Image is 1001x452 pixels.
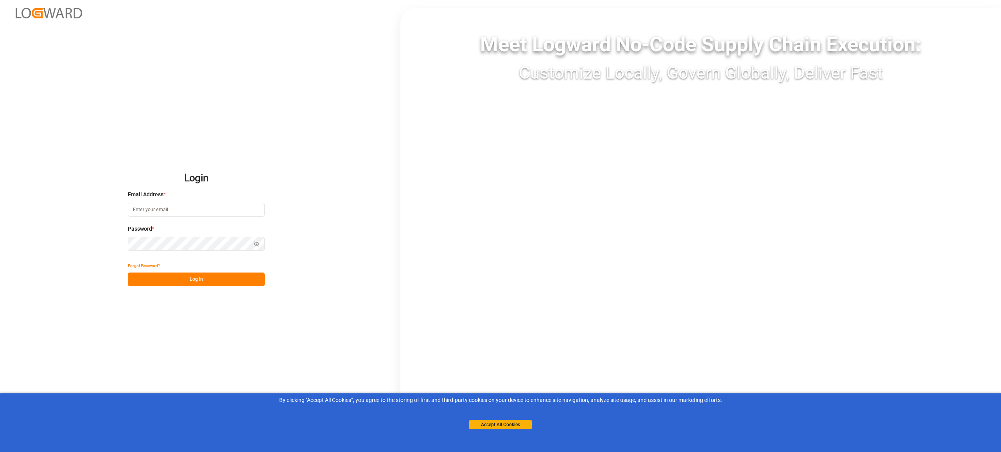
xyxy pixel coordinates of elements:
[128,225,152,233] span: Password
[16,8,82,18] img: Logward_new_orange.png
[5,396,996,404] div: By clicking "Accept All Cookies”, you agree to the storing of first and third-party cookies on yo...
[128,190,163,199] span: Email Address
[128,203,265,217] input: Enter your email
[400,60,1001,86] div: Customize Locally, Govern Globally, Deliver Fast
[128,166,265,191] h2: Login
[128,273,265,286] button: Log In
[469,420,532,429] button: Accept All Cookies
[400,29,1001,60] div: Meet Logward No-Code Supply Chain Execution:
[128,259,160,273] button: Forgot Password?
